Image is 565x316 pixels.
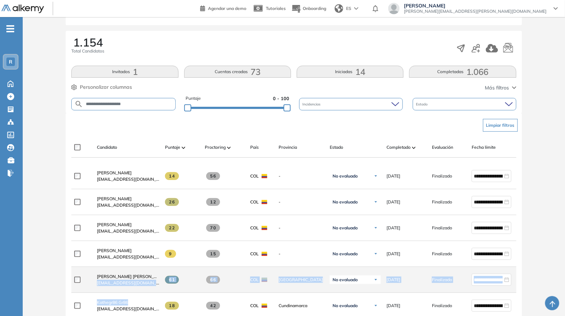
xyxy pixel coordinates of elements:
[483,119,518,132] button: Limpiar filtros
[250,199,259,205] span: COL
[432,144,453,151] span: Evaluación
[279,225,324,231] span: -
[186,95,201,102] span: Puntaje
[97,280,159,286] span: [EMAIL_ADDRESS][DOMAIN_NAME]
[279,251,324,257] span: -
[97,300,128,305] span: Kathegr86 Gr86
[333,199,358,205] span: No evaluado
[386,251,400,257] span: [DATE]
[206,198,220,206] span: 12
[333,225,358,231] span: No evaluado
[432,303,452,309] span: Finalizado
[279,303,324,309] span: Cundinamarca
[386,225,400,231] span: [DATE]
[97,170,159,176] a: [PERSON_NAME]
[206,276,220,284] span: 66
[97,273,159,280] a: [PERSON_NAME] [PERSON_NAME]
[297,66,404,78] button: Iniciadas14
[73,37,103,48] span: 1.154
[432,277,452,283] span: Finalizado
[333,277,358,283] span: No evaluado
[97,222,132,227] span: [PERSON_NAME]
[279,173,324,179] span: -
[262,200,267,204] img: COL
[374,252,378,256] img: Ícono de flecha
[279,277,324,283] span: [GEOGRAPHIC_DATA]
[409,66,516,78] button: Completadas1.066
[206,172,220,180] span: 56
[184,66,291,78] button: Cuentas creadas73
[208,6,246,11] span: Agendar una demo
[97,202,159,208] span: [EMAIL_ADDRESS][DOMAIN_NAME]
[432,199,452,205] span: Finalizado
[386,144,411,151] span: Completado
[374,200,378,204] img: Ícono de flecha
[97,196,132,201] span: [PERSON_NAME]
[250,144,259,151] span: País
[333,173,358,179] span: No evaluado
[165,250,176,258] span: 9
[303,102,322,107] span: Incidencias
[97,196,159,202] a: [PERSON_NAME]
[206,224,220,232] span: 70
[374,174,378,178] img: Ícono de flecha
[386,303,400,309] span: [DATE]
[97,144,117,151] span: Candidato
[165,172,179,180] span: 14
[333,303,358,309] span: No evaluado
[335,4,343,13] img: world
[6,28,14,29] i: -
[71,48,104,54] span: Total Candidatos
[97,176,159,182] span: [EMAIL_ADDRESS][DOMAIN_NAME]
[374,226,378,230] img: Ícono de flecha
[416,102,429,107] span: Estado
[97,274,168,279] span: [PERSON_NAME] [PERSON_NAME]
[291,1,326,16] button: Onboarding
[374,278,378,282] img: Ícono de flecha
[485,84,516,92] button: Más filtros
[374,304,378,308] img: Ícono de flecha
[80,83,132,91] span: Personalizar columnas
[97,222,159,228] a: [PERSON_NAME]
[472,144,496,151] span: Fecha límite
[165,302,179,310] span: 18
[262,304,267,308] img: COL
[330,144,343,151] span: Estado
[303,6,326,11] span: Onboarding
[273,95,289,102] span: 0 - 100
[97,248,132,253] span: [PERSON_NAME]
[413,98,516,110] div: Estado
[97,254,159,260] span: [EMAIL_ADDRESS][DOMAIN_NAME]
[354,7,358,10] img: arrow
[262,252,267,256] img: COL
[165,276,179,284] span: 61
[279,199,324,205] span: -
[97,306,159,312] span: [EMAIL_ADDRESS][DOMAIN_NAME]
[333,251,358,257] span: No evaluado
[71,66,178,78] button: Invitados1
[200,4,246,12] a: Agendar una demo
[205,144,226,151] span: Proctoring
[182,147,185,149] img: [missing "en.ARROW_ALT" translation]
[9,59,12,65] span: R
[262,226,267,230] img: COL
[262,174,267,178] img: COL
[412,147,416,149] img: [missing "en.ARROW_ALT" translation]
[165,144,180,151] span: Puntaje
[250,277,259,283] span: COL
[386,277,400,283] span: [DATE]
[165,224,179,232] span: 22
[1,5,44,13] img: Logo
[97,299,159,306] a: Kathegr86 Gr86
[97,228,159,234] span: [EMAIL_ADDRESS][DOMAIN_NAME]
[266,6,286,11] span: Tutoriales
[97,247,159,254] a: [PERSON_NAME]
[206,302,220,310] span: 42
[432,251,452,257] span: Finalizado
[386,199,400,205] span: [DATE]
[404,3,547,9] span: [PERSON_NAME]
[485,84,509,92] span: Más filtros
[432,173,452,179] span: Finalizado
[250,303,259,309] span: COL
[262,278,267,282] img: COL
